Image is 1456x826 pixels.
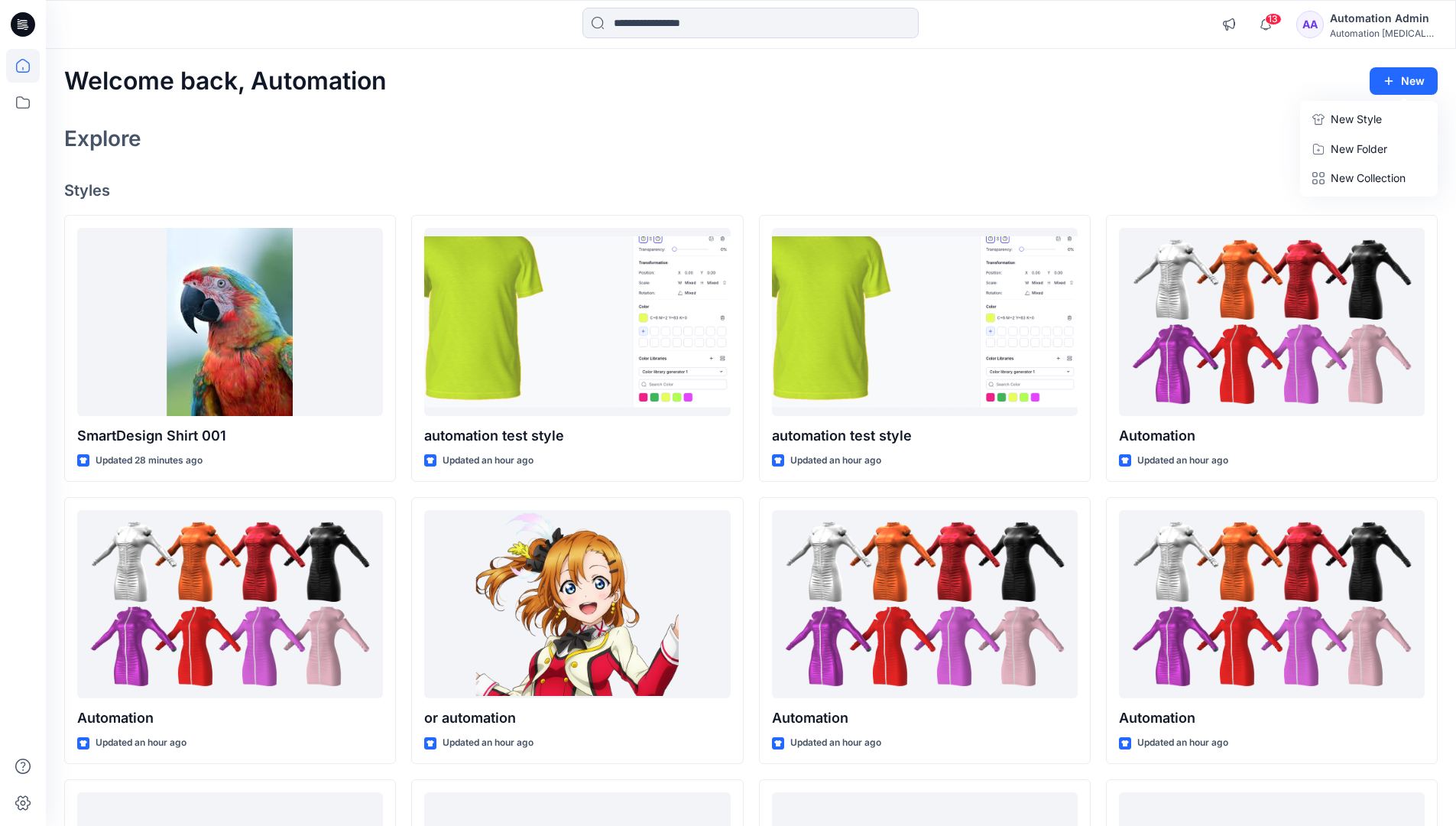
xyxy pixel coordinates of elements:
[424,228,730,417] a: automation test style
[1331,169,1406,187] p: New Collection
[1331,141,1387,157] p: New Folder
[96,453,203,469] p: Updated 28 minutes ago
[424,425,730,447] p: automation test style
[1265,13,1282,25] span: 13
[1137,735,1228,751] p: Updated an hour ago
[64,67,387,96] h2: Welcome back, Automation
[443,735,533,751] p: Updated an hour ago
[1330,28,1437,39] div: Automation [MEDICAL_DATA]...
[772,510,1078,699] a: Automation
[424,510,730,699] a: or automation
[1119,510,1425,699] a: Automation
[96,735,186,751] p: Updated an hour ago
[1330,9,1437,28] div: Automation Admin
[1303,104,1435,135] a: New Style
[77,425,383,447] p: SmartDesign Shirt 001
[64,181,1438,200] h4: Styles
[64,126,141,151] h2: Explore
[772,707,1078,729] p: Automation
[772,228,1078,417] a: automation test style
[790,453,881,469] p: Updated an hour ago
[790,735,881,751] p: Updated an hour ago
[1119,228,1425,417] a: Automation
[1296,11,1324,38] div: AA
[772,425,1078,447] p: automation test style
[77,707,383,729] p: Automation
[1370,67,1438,95] button: New
[1331,110,1382,128] p: New Style
[424,707,730,729] p: or automation
[77,510,383,699] a: Automation
[77,228,383,417] a: SmartDesign Shirt 001
[1119,707,1425,729] p: Automation
[1119,425,1425,447] p: Automation
[443,453,533,469] p: Updated an hour ago
[1137,453,1228,469] p: Updated an hour ago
